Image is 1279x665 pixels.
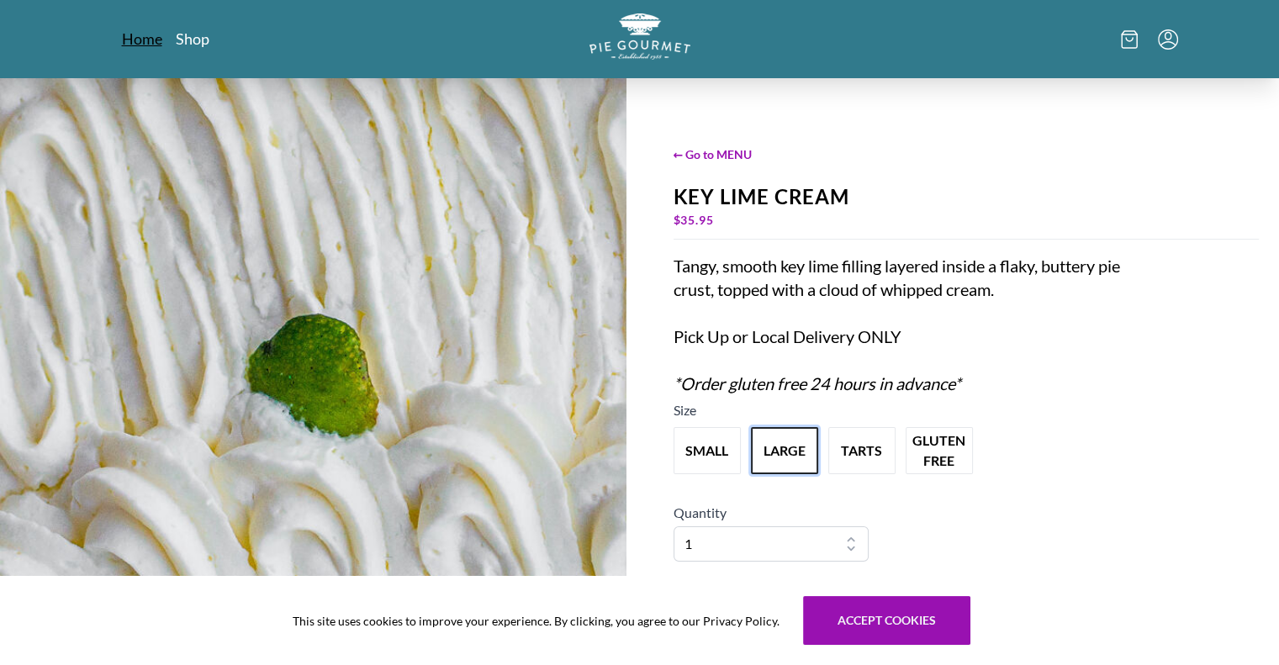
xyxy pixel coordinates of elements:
[674,427,741,474] button: Variant Swatch
[674,402,696,418] span: Size
[674,145,1260,163] span: ← Go to MENU
[674,185,1260,208] div: Key Lime Cream
[751,427,818,474] button: Variant Swatch
[122,29,162,49] a: Home
[674,504,727,520] span: Quantity
[674,208,1260,232] div: $ 35.95
[828,427,896,474] button: Variant Swatch
[589,13,690,60] img: logo
[293,612,780,630] span: This site uses cookies to improve your experience. By clicking, you agree to our Privacy Policy.
[1158,29,1178,50] button: Menu
[589,13,690,65] a: Logo
[176,29,209,49] a: Shop
[674,373,961,393] em: *Order gluten free 24 hours in advance*
[803,596,970,645] button: Accept cookies
[674,254,1158,395] div: Tangy, smooth key lime filling layered inside a flaky, buttery pie crust, topped with a cloud of ...
[906,427,973,474] button: Variant Swatch
[674,526,869,562] select: Quantity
